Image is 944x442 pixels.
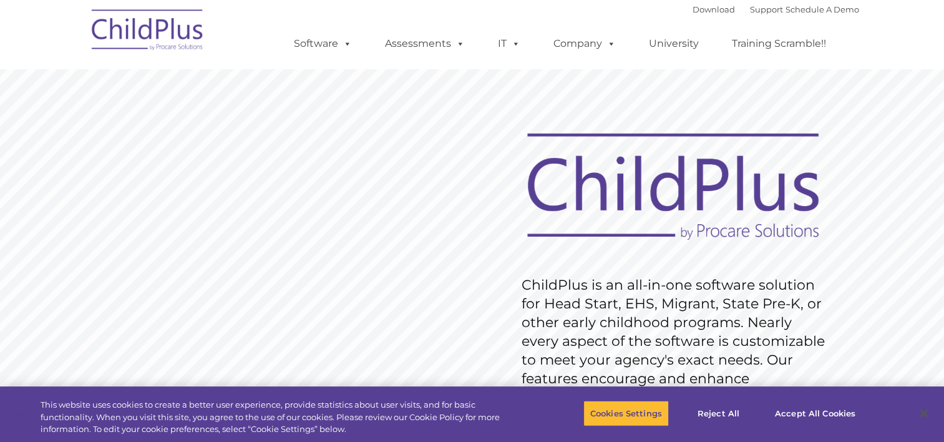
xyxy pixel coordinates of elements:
[679,400,757,426] button: Reject All
[636,31,711,56] a: University
[786,4,859,14] a: Schedule A Demo
[768,400,862,426] button: Accept All Cookies
[485,31,533,56] a: IT
[693,4,859,14] font: |
[372,31,477,56] a: Assessments
[910,400,938,427] button: Close
[693,4,735,14] a: Download
[41,399,519,436] div: This website uses cookies to create a better user experience, provide statistics about user visit...
[719,31,839,56] a: Training Scramble!!
[541,31,628,56] a: Company
[522,276,831,407] rs-layer: ChildPlus is an all-in-one software solution for Head Start, EHS, Migrant, State Pre-K, or other ...
[85,1,210,63] img: ChildPlus by Procare Solutions
[583,400,669,426] button: Cookies Settings
[750,4,783,14] a: Support
[281,31,364,56] a: Software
